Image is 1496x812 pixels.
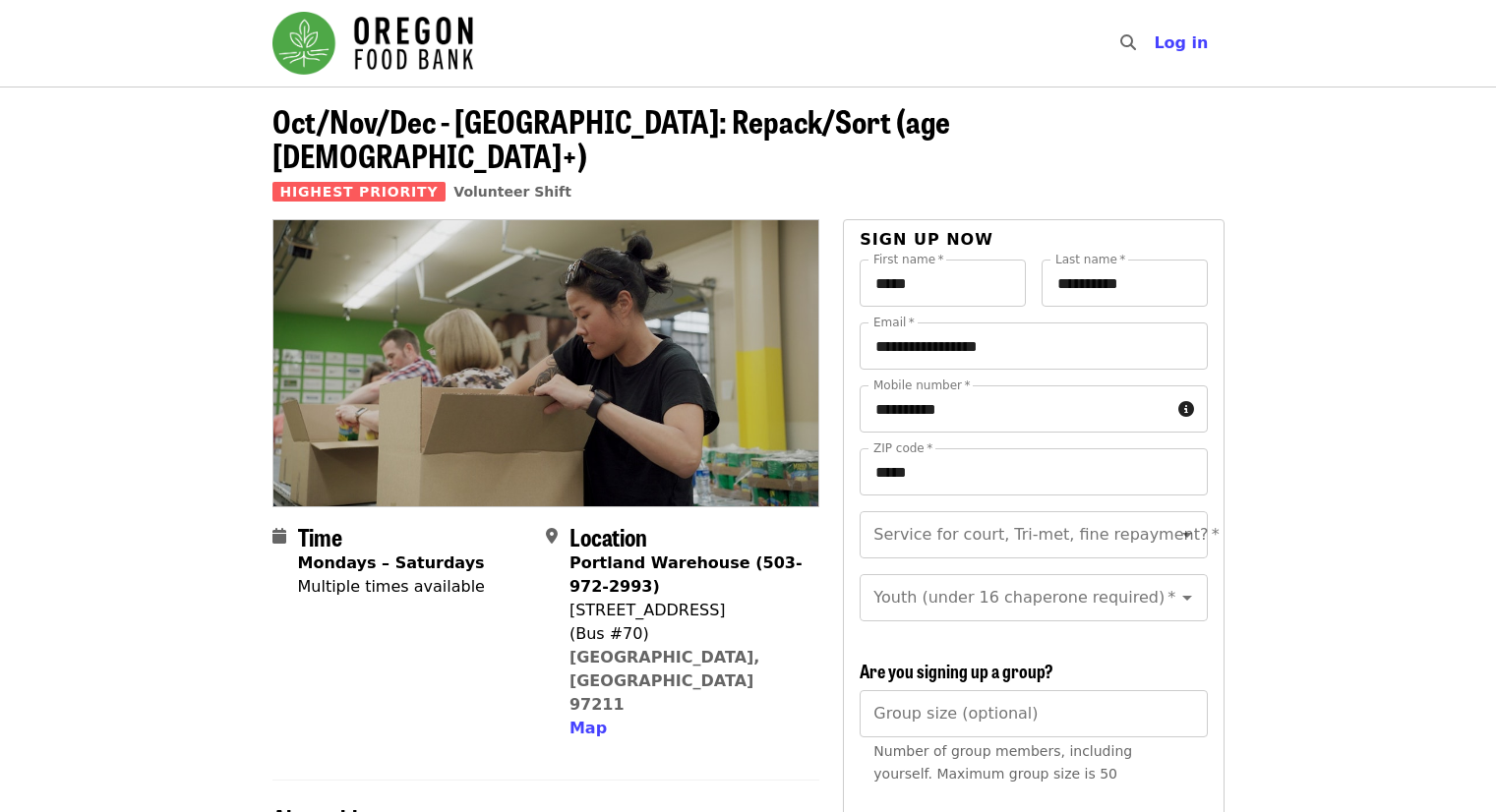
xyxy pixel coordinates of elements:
input: [object Object] [860,690,1207,737]
div: (Bus #70) [569,622,804,646]
span: Sign up now [860,230,993,249]
label: First name [873,254,944,265]
input: Mobile number [860,385,1169,433]
i: search icon [1120,33,1136,52]
input: Last name [1042,260,1208,307]
input: Email [860,322,1207,370]
div: [STREET_ADDRESS] [569,599,804,622]
span: Map [569,719,607,737]
i: map-marker-alt icon [546,527,558,546]
input: Search [1148,20,1164,67]
span: Time [298,519,342,553]
a: [GEOGRAPHIC_DATA], [GEOGRAPHIC_DATA] 97211 [569,648,760,714]
a: Volunteer Shift [453,184,571,200]
span: Log in [1154,33,1208,52]
label: Mobile number [873,379,970,391]
img: Oregon Food Bank - Home [272,12,473,75]
label: Email [873,317,915,328]
strong: Portland Warehouse (503-972-2993) [569,553,803,596]
span: Highest Priority [272,182,447,202]
button: Map [569,717,607,740]
button: Open [1173,521,1201,549]
input: ZIP code [860,448,1207,495]
span: Number of group members, including yourself. Maximum group size is 50 [873,743,1132,782]
input: First name [860,260,1026,307]
label: ZIP code [873,442,932,454]
i: circle-info icon [1178,400,1194,419]
span: Location [569,519,647,553]
i: calendar icon [272,527,286,546]
span: Are you signing up a group? [860,658,1053,683]
div: Multiple times available [298,575,485,599]
span: Oct/Nov/Dec - [GEOGRAPHIC_DATA]: Repack/Sort (age [DEMOGRAPHIC_DATA]+) [272,97,950,178]
button: Log in [1138,24,1224,63]
strong: Mondays – Saturdays [298,553,485,572]
button: Open [1173,584,1201,611]
img: Oct/Nov/Dec - Portland: Repack/Sort (age 8+) organized by Oregon Food Bank [273,220,819,505]
label: Last name [1055,254,1125,265]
